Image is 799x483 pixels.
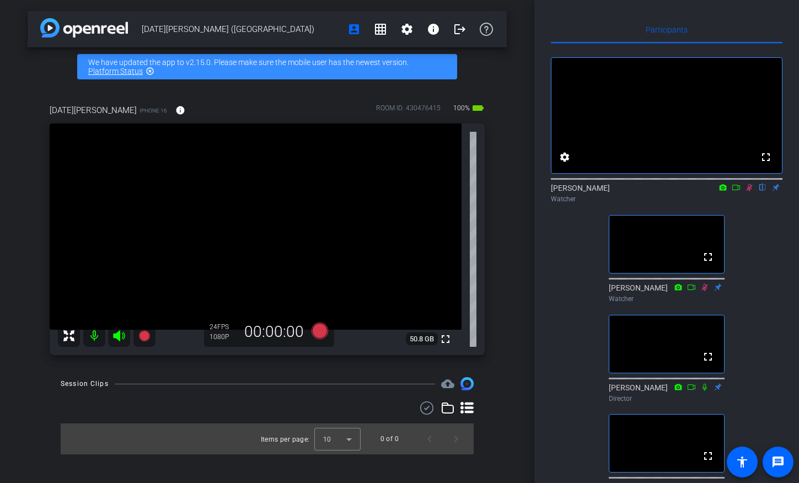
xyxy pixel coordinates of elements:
mat-icon: info [427,23,440,36]
span: Destinations for your clips [441,377,454,390]
mat-icon: accessibility [736,455,749,469]
mat-icon: fullscreen [759,151,773,164]
div: Session Clips [61,378,109,389]
mat-icon: highlight_off [146,67,154,76]
mat-icon: battery_std [471,101,485,115]
div: Watcher [551,194,782,204]
div: 0 of 0 [380,433,399,444]
mat-icon: logout [453,23,466,36]
div: Watcher [609,294,725,304]
mat-icon: fullscreen [439,332,452,346]
mat-icon: grid_on [374,23,387,36]
span: FPS [217,323,229,331]
mat-icon: fullscreen [701,449,715,463]
span: 50.8 GB [406,332,438,346]
span: 100% [452,99,471,117]
div: [PERSON_NAME] [609,382,725,404]
span: [DATE][PERSON_NAME] ([GEOGRAPHIC_DATA]) [142,18,341,40]
div: We have updated the app to v2.15.0. Please make sure the mobile user has the newest version. [77,54,457,79]
mat-icon: message [771,455,785,469]
img: Session clips [460,377,474,390]
mat-icon: fullscreen [701,250,715,264]
div: ROOM ID: 430476415 [376,103,441,119]
div: 1080P [210,332,237,341]
img: app-logo [40,18,128,37]
div: [PERSON_NAME] [609,282,725,304]
div: [PERSON_NAME] [551,183,782,204]
span: iPhone 16 [140,106,167,115]
mat-icon: cloud_upload [441,377,454,390]
div: 24 [210,323,237,331]
div: 00:00:00 [237,323,311,341]
span: [DATE][PERSON_NAME] [50,104,137,116]
span: Participants [646,26,688,34]
div: Director [609,394,725,404]
mat-icon: info [175,105,185,115]
mat-icon: fullscreen [701,350,715,363]
button: Next page [443,426,469,452]
mat-icon: account_box [347,23,361,36]
mat-icon: flip [756,182,769,192]
a: Platform Status [88,67,143,76]
mat-icon: settings [400,23,414,36]
mat-icon: settings [558,151,571,164]
div: Items per page: [261,434,310,445]
button: Previous page [416,426,443,452]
